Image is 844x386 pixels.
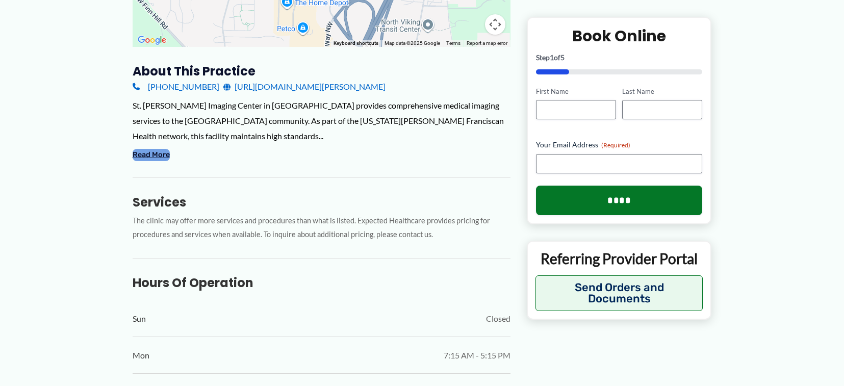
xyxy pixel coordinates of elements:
[444,348,510,363] span: 7:15 AM - 5:15 PM
[601,141,630,149] span: (Required)
[133,275,510,291] h3: Hours of Operation
[223,79,386,94] a: [URL][DOMAIN_NAME][PERSON_NAME]
[622,86,702,96] label: Last Name
[133,98,510,143] div: St. [PERSON_NAME] Imaging Center in [GEOGRAPHIC_DATA] provides comprehensive medical imaging serv...
[334,40,378,47] button: Keyboard shortcuts
[535,249,703,268] p: Referring Provider Portal
[536,140,703,150] label: Your Email Address
[133,79,219,94] a: [PHONE_NUMBER]
[535,275,703,311] button: Send Orders and Documents
[135,34,169,47] img: Google
[133,149,170,161] button: Read More
[133,63,510,79] h3: About this practice
[536,25,703,45] h2: Book Online
[135,34,169,47] a: Open this area in Google Maps (opens a new window)
[133,214,510,242] p: The clinic may offer more services and procedures than what is listed. Expected Healthcare provid...
[560,53,565,61] span: 5
[536,86,616,96] label: First Name
[550,53,554,61] span: 1
[133,194,510,210] h3: Services
[133,311,146,326] span: Sun
[485,14,505,35] button: Map camera controls
[486,311,510,326] span: Closed
[385,40,440,46] span: Map data ©2025 Google
[467,40,507,46] a: Report a map error
[536,54,703,61] p: Step of
[133,348,149,363] span: Mon
[446,40,461,46] a: Terms (opens in new tab)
